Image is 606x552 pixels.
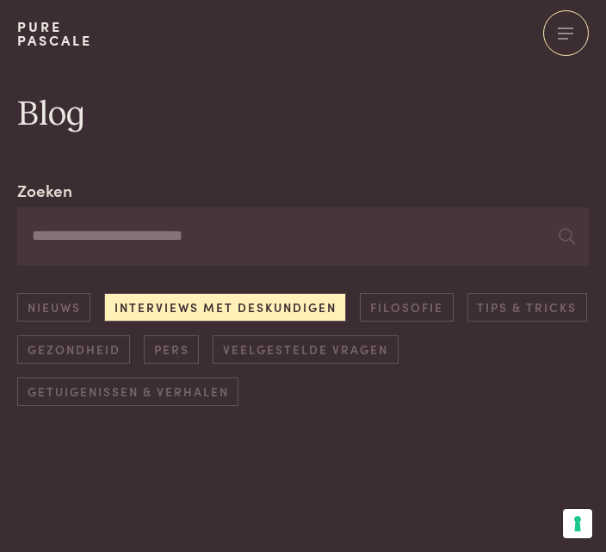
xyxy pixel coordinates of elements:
[17,377,238,406] a: Getuigenissen & Verhalen
[17,335,130,364] a: Gezondheid
[17,20,92,47] a: PurePascale
[17,178,72,203] label: Zoeken
[360,293,453,322] a: Filosofie
[17,293,90,322] a: Nieuws
[213,335,398,364] a: Veelgestelde vragen
[467,293,587,322] a: Tips & Tricks
[17,94,589,137] h1: Blog
[104,293,346,322] a: Interviews met deskundigen
[144,335,199,364] a: Pers
[563,509,592,538] button: Uw voorkeuren voor toestemming voor trackingtechnologieën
